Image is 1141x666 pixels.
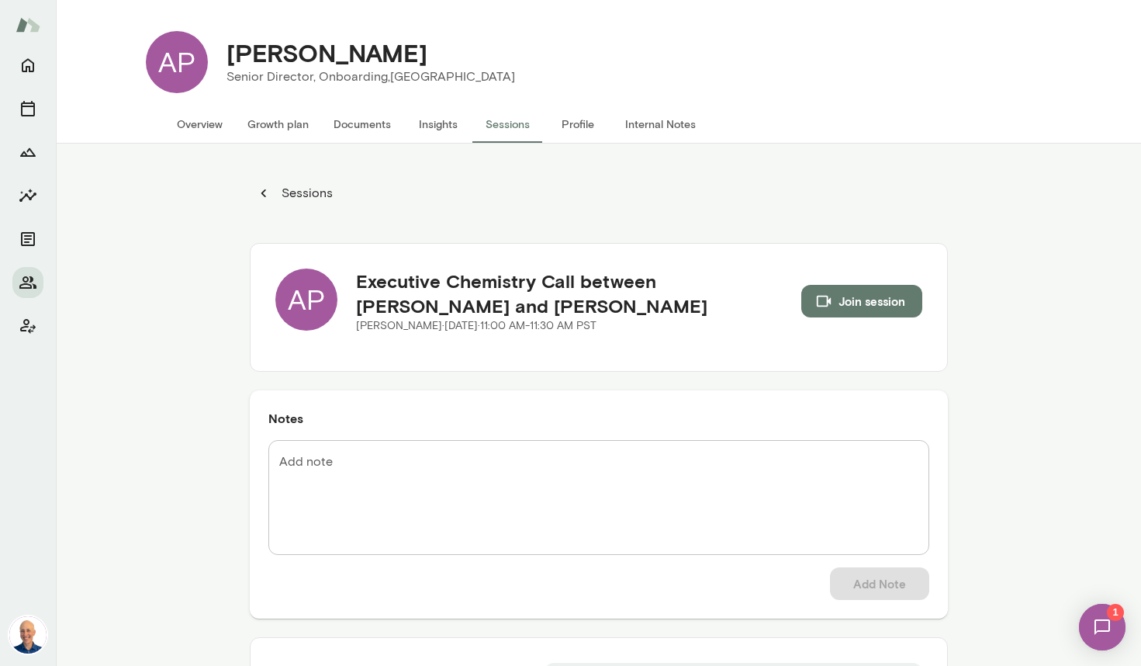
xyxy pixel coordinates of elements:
img: Mento [16,10,40,40]
button: Insights [403,106,473,143]
button: Insights [12,180,43,211]
button: Members [12,267,43,298]
h6: Notes [268,409,929,428]
h5: Executive Chemistry Call between [PERSON_NAME] and [PERSON_NAME] [356,269,801,318]
p: [PERSON_NAME] · [DATE] · 11:00 AM-11:30 AM PST [356,318,801,334]
button: Home [12,50,43,81]
button: Sessions [473,106,543,143]
h4: [PERSON_NAME] [226,38,427,68]
button: Profile [543,106,613,143]
p: Senior Director, Onboarding, [GEOGRAPHIC_DATA] [226,68,515,86]
img: Mark Lazen [9,616,47,654]
button: Documents [321,106,403,143]
button: Join session [801,285,922,317]
button: Sessions [250,178,341,209]
button: Overview [164,106,235,143]
button: Documents [12,224,43,255]
div: AP [146,31,208,93]
button: Sessions [12,93,43,124]
div: AP [275,269,337,331]
button: Growth plan [235,106,321,143]
button: Client app [12,310,43,342]
p: Sessions [278,184,333,203]
button: Internal Notes [613,106,708,143]
button: Growth Plan [12,137,43,168]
